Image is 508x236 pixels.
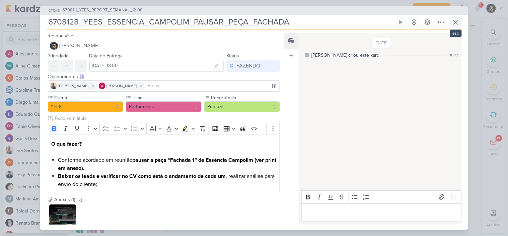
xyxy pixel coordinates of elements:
span: [PERSON_NAME] [59,42,100,50]
label: Responsável [48,33,75,39]
span: [PERSON_NAME] [58,83,89,89]
input: Texto sem título [53,115,280,122]
li: , realizar análise para envio do cliente; [58,172,276,188]
div: esc [450,30,462,37]
input: Buscar [147,82,279,90]
strong: O que fazer? [51,141,82,147]
label: Recorrência [210,94,280,101]
div: Editor editing area: main [301,203,461,222]
strong: Baixar os leads e verificar no CV como está o andamento de cada um [58,173,226,180]
img: Alessandra Gomes [99,83,105,89]
input: Kard Sem Título [47,16,393,28]
button: Performance [126,101,202,112]
div: Editor editing area: main [48,135,280,193]
span: [PERSON_NAME] [107,83,137,89]
div: 16:12 [450,52,458,58]
button: [PERSON_NAME] [48,40,280,52]
div: FAZENDO [236,62,260,70]
div: Ligar relógio [398,19,404,25]
label: Time [132,94,202,101]
img: 9Iq6XGo41E7823Fz7bDA8HqZVvp3Kdfw3rB8aJ8R.jpg [49,204,76,231]
div: Colaboradores [48,73,280,80]
input: Select a date [89,60,224,72]
label: Cliente [54,94,124,101]
label: Prioridade [48,53,69,59]
label: Status [226,53,239,59]
li: Conforme acordado em reunião [58,156,276,172]
div: [PERSON_NAME] criou este kard [311,52,379,59]
button: FAZENDO [226,60,280,72]
div: Editor toolbar [301,190,461,203]
div: Anexos (1) [55,196,75,203]
img: Iara Santos [50,83,57,89]
img: Nelito Junior [50,42,58,50]
div: Editor toolbar [48,122,280,135]
label: Data de Entrega [89,53,123,59]
strong: pausar a peça “Fachada 1” de Essência Campolim (ver print em anexo). [58,157,276,172]
button: YEES [48,101,124,112]
button: Pontual [204,101,280,112]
